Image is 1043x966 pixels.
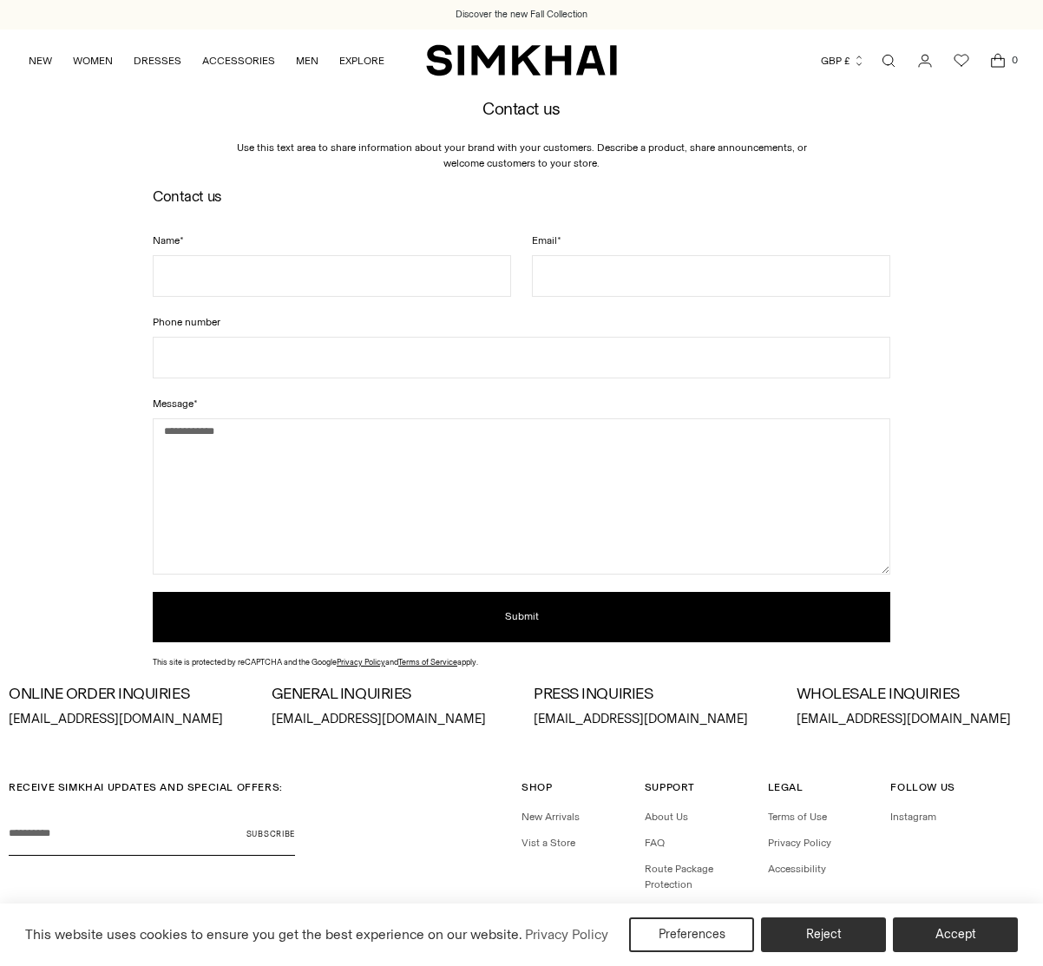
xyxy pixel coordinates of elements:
[153,396,890,411] label: Message
[893,917,1018,952] button: Accept
[521,811,580,823] a: New Arrivals
[426,43,617,77] a: SIMKHAI
[645,837,665,849] a: FAQ
[761,917,886,952] button: Reject
[768,863,826,875] a: Accessibility
[522,922,611,948] a: Privacy Policy (opens in a new tab)
[768,781,804,793] span: Legal
[339,42,384,80] a: EXPLORE
[272,710,510,729] p: [EMAIL_ADDRESS][DOMAIN_NAME]
[981,43,1015,78] a: Open cart modal
[890,781,954,793] span: Follow Us
[645,811,688,823] a: About Us
[153,314,890,330] label: Phone number
[246,812,295,856] button: Subscribe
[134,42,181,80] a: DRESSES
[153,233,511,248] label: Name
[29,42,52,80] a: NEW
[1007,52,1022,68] span: 0
[768,811,827,823] a: Terms of Use
[534,710,772,729] p: [EMAIL_ADDRESS][DOMAIN_NAME]
[797,710,1035,729] p: [EMAIL_ADDRESS][DOMAIN_NAME]
[521,781,552,793] span: Shop
[153,656,890,668] div: This site is protected by reCAPTCHA and the Google and apply.
[456,8,587,22] a: Discover the new Fall Collection
[890,811,936,823] a: Instagram
[821,42,865,80] button: GBP £
[398,657,457,667] a: Terms of Service
[645,781,695,793] span: Support
[9,710,247,729] p: [EMAIL_ADDRESS][DOMAIN_NAME]
[944,43,979,78] a: Wishlist
[337,657,385,667] a: Privacy Policy
[153,592,890,642] button: Submit
[532,233,890,248] label: Email
[768,837,831,849] a: Privacy Policy
[218,140,825,171] p: Use this text area to share information about your brand with your customers. Describe a product,...
[9,781,283,793] span: RECEIVE SIMKHAI UPDATES AND SPECIAL OFFERS:
[534,686,772,703] h3: PRESS INQUIRIES
[296,42,318,80] a: MEN
[9,686,247,703] h3: ONLINE ORDER INQUIRIES
[153,188,890,205] h2: Contact us
[908,43,942,78] a: Go to the account page
[797,686,1035,703] h3: WHOLESALE INQUIRIES
[272,686,510,703] h3: GENERAL INQUIRIES
[521,837,575,849] a: Vist a Store
[73,42,113,80] a: WOMEN
[645,863,713,890] a: Route Package Protection
[871,43,906,78] a: Open search modal
[25,926,522,943] span: This website uses cookies to ensure you get the best experience on our website.
[629,917,754,952] button: Preferences
[218,100,825,119] h2: Contact us
[202,42,275,80] a: ACCESSORIES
